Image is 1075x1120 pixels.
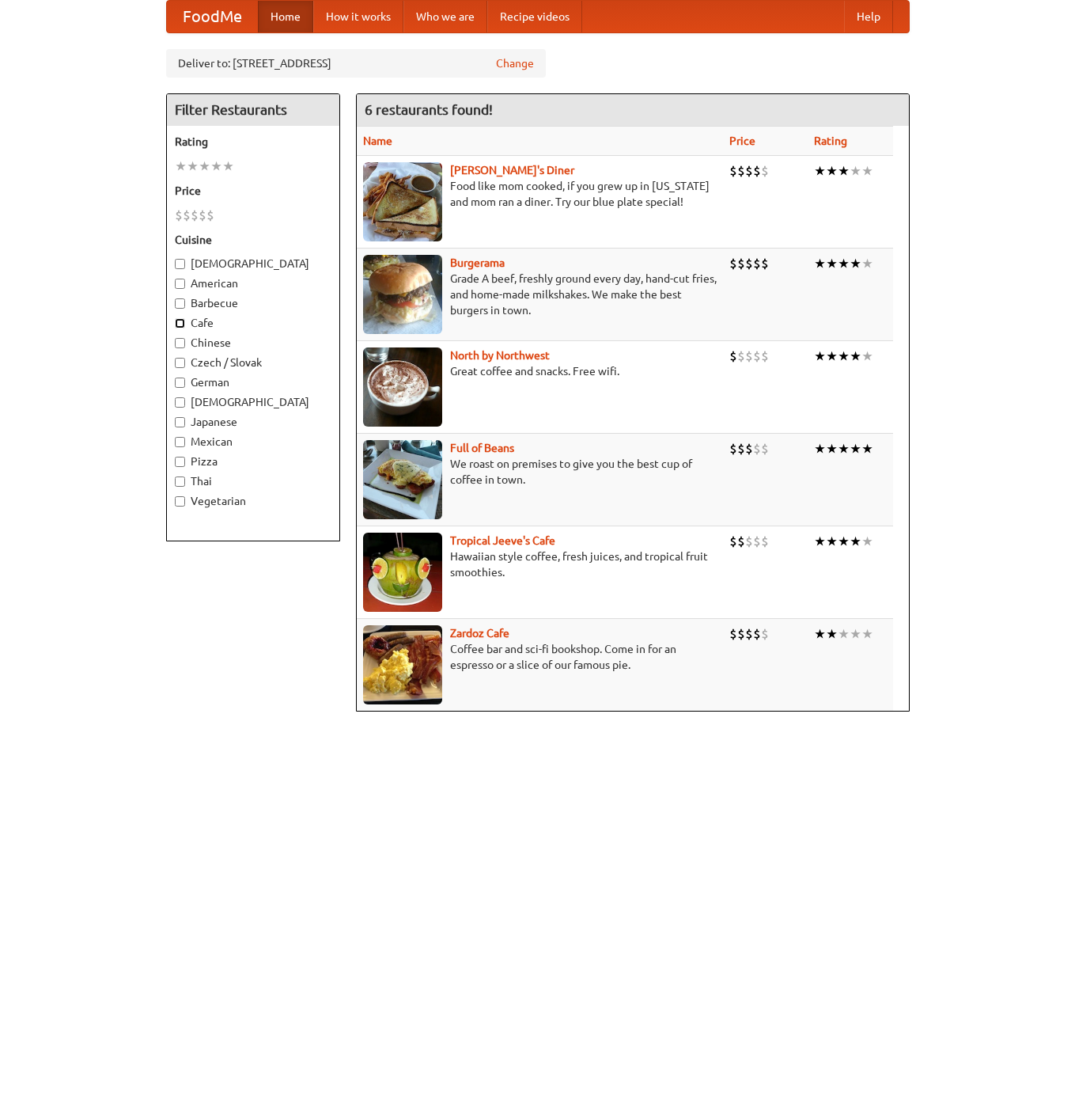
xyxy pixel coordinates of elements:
[826,162,838,180] li: ★
[365,102,493,117] ng-pluralize: 6 restaurants found!
[729,625,737,643] li: $
[167,1,258,32] a: FoodMe
[450,442,514,454] a: Full of Beans
[729,440,737,457] li: $
[753,347,761,365] li: $
[838,533,850,550] li: ★
[191,207,199,224] li: $
[814,625,826,643] li: ★
[737,533,745,550] li: $
[761,162,769,180] li: $
[838,255,850,272] li: ★
[737,255,745,272] li: $
[175,298,185,309] input: Barbecue
[844,1,893,32] a: Help
[175,256,331,271] label: [DEMOGRAPHIC_DATA]
[729,255,737,272] li: $
[175,397,185,408] input: [DEMOGRAPHIC_DATA]
[737,440,745,457] li: $
[363,549,717,580] p: Hawaiian style coffee, fresh juices, and tropical fruit smoothies.
[450,627,509,640] a: Zardoz Cafe
[183,207,191,224] li: $
[363,533,442,612] img: jeeves.jpg
[206,207,214,224] li: $
[814,440,826,457] li: ★
[838,347,850,365] li: ★
[729,162,737,180] li: $
[861,533,873,550] li: ★
[814,135,847,147] a: Rating
[175,434,331,450] label: Mexican
[861,162,873,180] li: ★
[175,279,185,289] input: American
[175,232,331,248] h5: Cuisine
[175,335,331,351] label: Chinese
[745,255,753,272] li: $
[363,162,442,241] img: sallys.jpg
[861,440,873,457] li: ★
[838,440,850,457] li: ★
[363,347,442,427] img: north.jpg
[175,355,331,370] label: Czech / Slovak
[753,440,761,457] li: $
[850,533,861,550] li: ★
[175,414,331,430] label: Japanese
[838,625,850,643] li: ★
[826,533,838,550] li: ★
[450,534,555,547] a: Tropical Jeeve's Cafe
[363,456,717,488] p: We roast on premises to give you the best cup of coffee in town.
[761,347,769,365] li: $
[861,347,873,365] li: ★
[761,533,769,550] li: $
[850,162,861,180] li: ★
[761,255,769,272] li: $
[729,347,737,365] li: $
[450,256,505,269] a: Burgerama
[222,158,234,175] li: ★
[167,94,339,126] h4: Filter Restaurants
[175,318,185,328] input: Cafe
[175,207,183,224] li: $
[814,533,826,550] li: ★
[761,440,769,457] li: $
[175,417,185,427] input: Japanese
[850,255,861,272] li: ★
[745,533,753,550] li: $
[826,347,838,365] li: ★
[363,271,717,318] p: Grade A beef, freshly ground every day, hand-cut fries, and home-made milkshakes. We make the bes...
[753,625,761,643] li: $
[175,259,185,269] input: [DEMOGRAPHIC_DATA]
[826,255,838,272] li: ★
[450,164,574,177] a: [PERSON_NAME]'s Diner
[861,625,873,643] li: ★
[199,207,206,224] li: $
[175,496,185,507] input: Vegetarian
[175,454,331,469] label: Pizza
[363,641,717,673] p: Coffee bar and sci-fi bookshop. Come in for an espresso or a slice of our famous pie.
[199,158,210,175] li: ★
[175,338,185,348] input: Chinese
[187,158,199,175] li: ★
[737,162,745,180] li: $
[753,533,761,550] li: $
[450,349,550,362] a: North by Northwest
[826,625,838,643] li: ★
[814,347,826,365] li: ★
[745,440,753,457] li: $
[761,625,769,643] li: $
[175,275,331,291] label: American
[403,1,487,32] a: Who we are
[175,493,331,509] label: Vegetarian
[826,440,838,457] li: ★
[175,473,331,489] label: Thai
[363,363,717,379] p: Great coffee and snacks. Free wifi.
[175,457,185,467] input: Pizza
[737,347,745,365] li: $
[496,55,534,71] a: Change
[175,134,331,150] h5: Rating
